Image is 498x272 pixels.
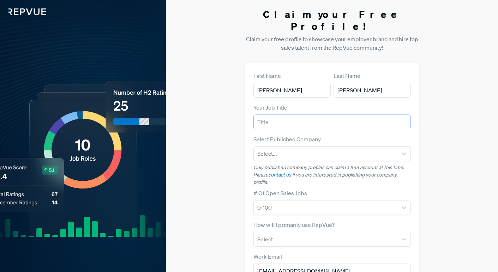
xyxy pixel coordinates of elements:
input: Last Name [334,83,411,98]
input: First Name [253,83,331,98]
label: Your Job Title [253,103,287,112]
h3: Claim your Free Profile! [245,8,419,32]
p: Only published company profiles can claim a free account at this time. Please if you are interest... [253,164,411,186]
input: Title [253,115,411,129]
label: # Of Open Sales Jobs [253,189,307,197]
label: Work Email [253,252,282,261]
p: Claim your free profile to showcase your employer brand and hire top sales talent from the RepVue... [245,35,419,52]
label: First Name [253,72,281,80]
label: How will I primarily use RepVue? [253,221,335,229]
label: Select Published Company [253,135,321,143]
label: Last Name [334,72,360,80]
a: contact us [268,172,291,178]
